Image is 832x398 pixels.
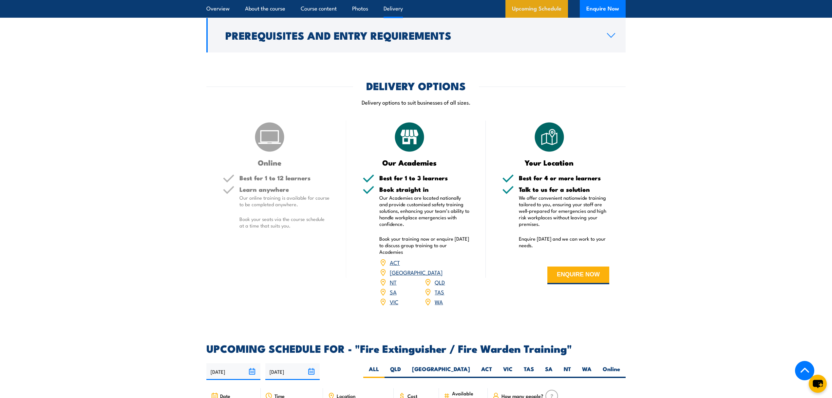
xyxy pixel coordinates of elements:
[363,159,457,166] h3: Our Academies
[519,175,609,181] h5: Best for 4 or more learners
[239,216,330,229] p: Book your seats via the course schedule at a time that suits you.
[502,159,596,166] h3: Your Location
[239,194,330,208] p: Our online training is available for course to be completed anywhere.
[239,175,330,181] h5: Best for 1 to 12 learners
[435,298,443,306] a: WA
[206,344,626,353] h2: UPCOMING SCHEDULE FOR - "Fire Extinguisher / Fire Warden Training"
[435,278,445,286] a: QLD
[390,298,398,306] a: VIC
[390,258,400,266] a: ACT
[597,365,626,378] label: Online
[558,365,577,378] label: NT
[225,30,596,40] h2: Prerequisites and Entry Requirements
[539,365,558,378] label: SA
[519,194,609,227] p: We offer convenient nationwide training tailored to you, ensuring your staff are well-prepared fo...
[577,365,597,378] label: WA
[363,365,385,378] label: ALL
[379,235,470,255] p: Book your training now or enquire [DATE] to discuss group training to our Academies
[265,363,319,380] input: To date
[206,363,260,380] input: From date
[476,365,498,378] label: ACT
[379,186,470,192] h5: Book straight in
[519,235,609,249] p: Enquire [DATE] and we can work to your needs.
[518,365,539,378] label: TAS
[206,98,626,106] p: Delivery options to suit businesses of all sizes.
[390,278,397,286] a: NT
[809,375,827,393] button: chat-button
[379,194,470,227] p: Our Academies are located nationally and provide customised safety training solutions, enhancing ...
[385,365,407,378] label: QLD
[390,288,397,296] a: SA
[407,365,476,378] label: [GEOGRAPHIC_DATA]
[435,288,444,296] a: TAS
[547,267,609,284] button: ENQUIRE NOW
[366,81,466,90] h2: DELIVERY OPTIONS
[223,159,317,166] h3: Online
[498,365,518,378] label: VIC
[239,186,330,192] h5: Learn anywhere
[206,18,626,52] a: Prerequisites and Entry Requirements
[379,175,470,181] h5: Best for 1 to 3 learners
[390,268,443,276] a: [GEOGRAPHIC_DATA]
[519,186,609,192] h5: Talk to us for a solution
